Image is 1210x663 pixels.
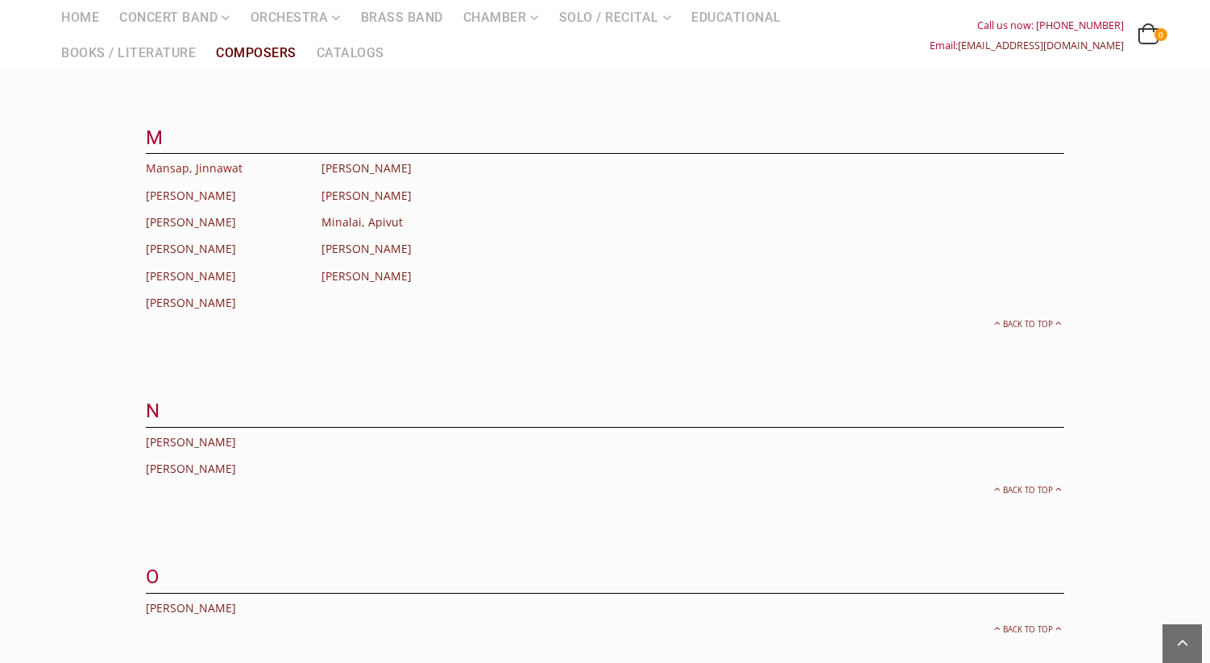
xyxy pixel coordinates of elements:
[146,214,236,230] a: [PERSON_NAME]
[321,214,403,230] a: Minalai, Apivut
[930,35,1124,56] div: Email:
[321,241,412,256] a: [PERSON_NAME]
[321,160,412,176] a: [PERSON_NAME]
[321,268,412,284] a: [PERSON_NAME]
[321,188,412,203] a: [PERSON_NAME]
[992,624,1064,635] a: Back to top
[146,461,236,476] a: [PERSON_NAME]
[146,400,160,422] span: N
[1154,28,1167,41] span: 0
[146,434,236,450] a: [PERSON_NAME]
[146,566,160,588] span: O
[146,126,164,149] span: M
[146,268,236,284] a: [PERSON_NAME]
[930,15,1124,35] div: Call us now: [PHONE_NUMBER]
[146,600,236,615] a: [PERSON_NAME]
[146,160,242,176] a: Mansap, Jinnawat
[146,188,236,203] a: [PERSON_NAME]
[958,39,1124,52] a: [EMAIL_ADDRESS][DOMAIN_NAME]
[307,35,394,71] a: Catalogs
[206,35,306,71] a: Composers
[146,241,236,256] a: [PERSON_NAME]
[992,485,1064,495] a: Back to top
[52,35,205,71] a: Books / Literature
[992,319,1064,329] a: Back to top
[146,295,236,310] a: [PERSON_NAME]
